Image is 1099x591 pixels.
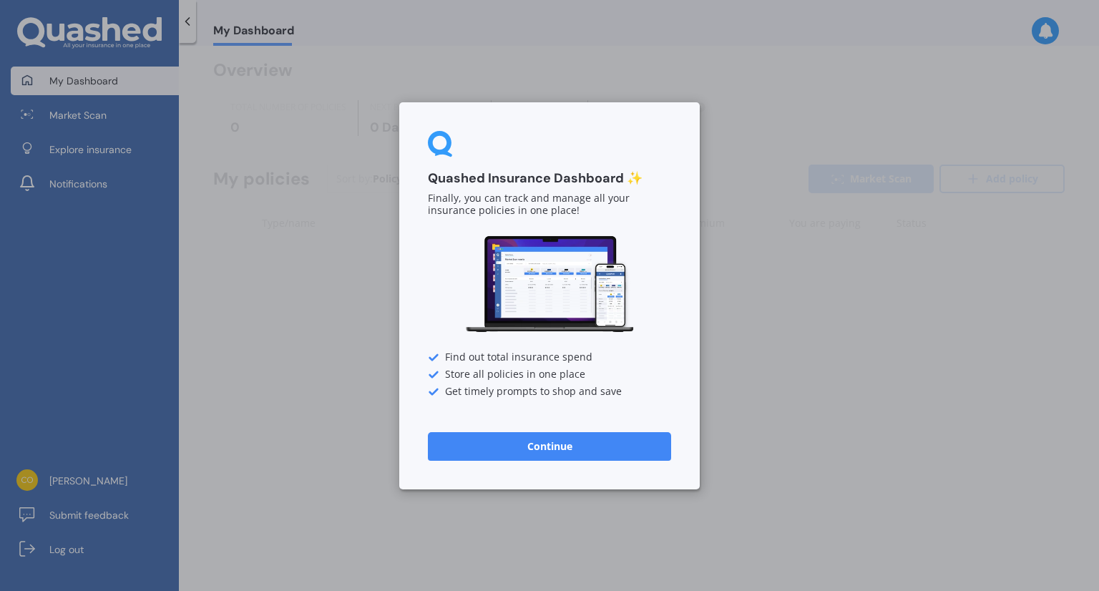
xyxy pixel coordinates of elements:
div: Store all policies in one place [428,368,671,380]
p: Finally, you can track and manage all your insurance policies in one place! [428,192,671,217]
img: Dashboard [464,234,635,335]
button: Continue [428,431,671,460]
div: Find out total insurance spend [428,351,671,363]
div: Get timely prompts to shop and save [428,386,671,397]
h3: Quashed Insurance Dashboard ✨ [428,170,671,187]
